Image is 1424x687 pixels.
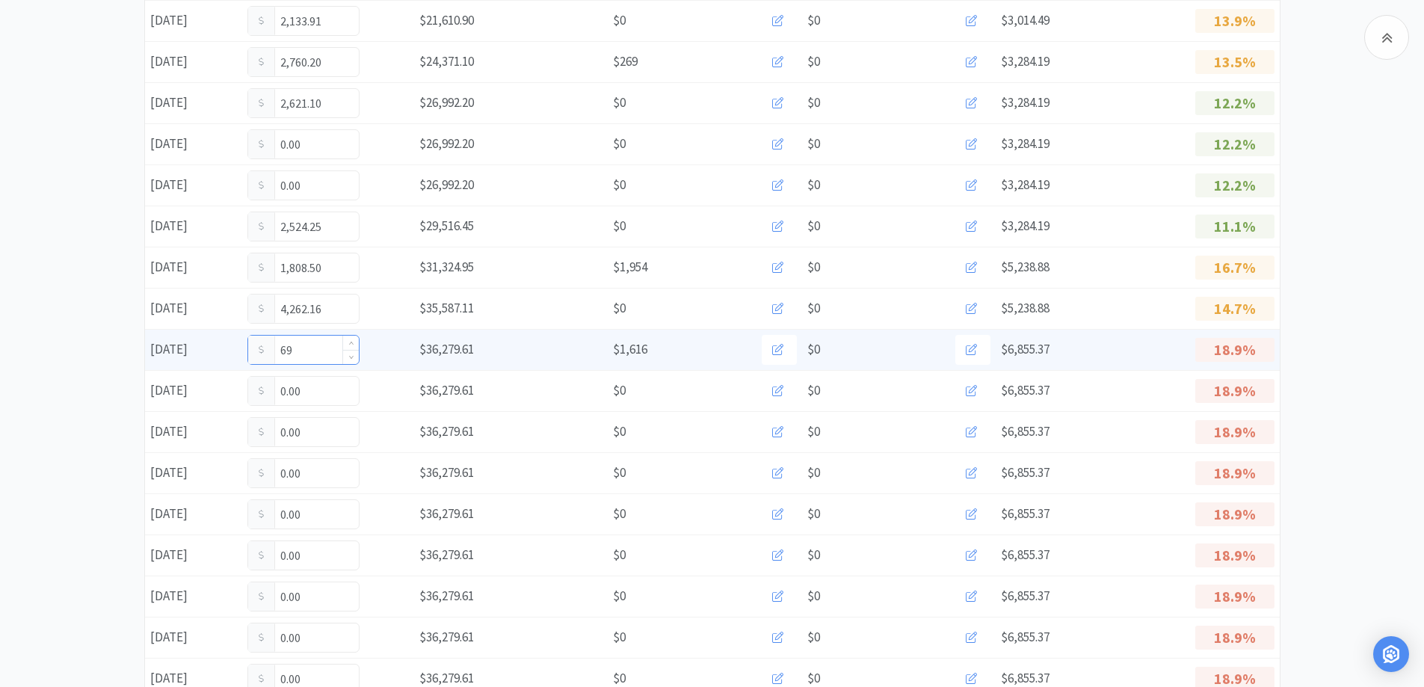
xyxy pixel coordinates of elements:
[1001,670,1049,686] span: $6,855.37
[807,422,820,442] span: $0
[613,10,626,31] span: $0
[1195,585,1274,609] p: 18.9%
[1001,423,1049,440] span: $6,855.37
[1195,626,1274,650] p: 18.9%
[145,170,242,200] div: [DATE]
[613,463,626,483] span: $0
[807,463,820,483] span: $0
[145,87,242,118] div: [DATE]
[613,381,626,401] span: $0
[1001,464,1049,481] span: $6,855.37
[1195,50,1274,74] p: 13.5%
[613,52,638,72] span: $269
[1001,546,1049,563] span: $6,855.37
[145,458,242,488] div: [DATE]
[145,211,242,241] div: [DATE]
[613,93,626,113] span: $0
[1001,12,1049,28] span: $3,014.49
[145,293,242,324] div: [DATE]
[1195,9,1274,33] p: 13.9%
[348,354,354,360] i: icon: down
[1195,379,1274,403] p: 18.9%
[807,257,820,277] span: $0
[343,336,359,350] span: Increase Value
[613,422,626,442] span: $0
[807,175,820,195] span: $0
[419,670,474,686] span: $36,279.61
[1001,588,1049,604] span: $6,855.37
[419,300,474,316] span: $35,587.11
[613,216,626,236] span: $0
[419,588,474,604] span: $36,279.61
[1001,53,1049,70] span: $3,284.19
[145,499,242,529] div: [DATE]
[1195,173,1274,197] p: 12.2%
[807,586,820,606] span: $0
[1195,543,1274,567] p: 18.9%
[419,505,474,522] span: $36,279.61
[1001,341,1049,357] span: $6,855.37
[419,382,474,398] span: $36,279.61
[613,257,647,277] span: $1,954
[419,176,474,193] span: $26,992.20
[343,350,359,364] span: Decrease Value
[1195,502,1274,526] p: 18.9%
[419,423,474,440] span: $36,279.61
[348,341,354,346] i: icon: up
[1001,300,1049,316] span: $5,238.88
[807,381,820,401] span: $0
[613,504,626,524] span: $0
[613,175,626,195] span: $0
[613,298,626,318] span: $0
[1001,629,1049,645] span: $6,855.37
[145,540,242,570] div: [DATE]
[145,334,242,365] div: [DATE]
[1001,176,1049,193] span: $3,284.19
[1001,94,1049,111] span: $3,284.19
[1195,132,1274,156] p: 12.2%
[419,629,474,645] span: $36,279.61
[613,339,647,360] span: $1,616
[145,581,242,611] div: [DATE]
[1373,636,1409,672] div: Open Intercom Messenger
[145,622,242,653] div: [DATE]
[613,545,626,565] span: $0
[419,53,474,70] span: $24,371.10
[419,135,474,152] span: $26,992.20
[1195,420,1274,444] p: 18.9%
[419,464,474,481] span: $36,279.61
[807,134,820,154] span: $0
[1001,259,1049,275] span: $5,238.88
[807,298,820,318] span: $0
[145,375,242,406] div: [DATE]
[145,252,242,283] div: [DATE]
[807,545,820,565] span: $0
[807,339,820,360] span: $0
[419,218,474,234] span: $29,516.45
[419,546,474,563] span: $36,279.61
[1195,91,1274,115] p: 12.2%
[1195,461,1274,485] p: 18.9%
[613,586,626,606] span: $0
[807,93,820,113] span: $0
[1195,338,1274,362] p: 18.9%
[145,5,242,36] div: [DATE]
[419,94,474,111] span: $26,992.20
[1001,135,1049,152] span: $3,284.19
[145,46,242,77] div: [DATE]
[1001,382,1049,398] span: $6,855.37
[807,627,820,647] span: $0
[807,10,820,31] span: $0
[1001,218,1049,234] span: $3,284.19
[807,52,820,72] span: $0
[1195,256,1274,280] p: 16.7%
[807,504,820,524] span: $0
[419,12,474,28] span: $21,610.90
[613,134,626,154] span: $0
[145,416,242,447] div: [DATE]
[419,259,474,275] span: $31,324.95
[1195,297,1274,321] p: 14.7%
[613,627,626,647] span: $0
[807,216,820,236] span: $0
[1195,215,1274,238] p: 11.1%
